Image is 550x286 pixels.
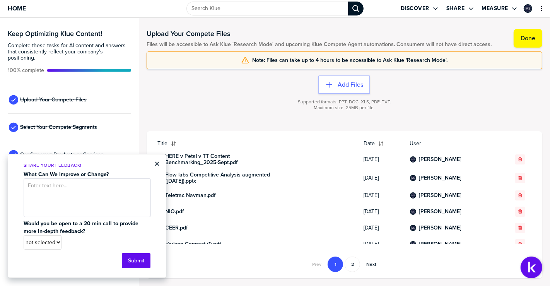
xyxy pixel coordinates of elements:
div: Marta Sobieraj [410,225,416,231]
a: Verizon Connect (1).pdf [165,241,221,247]
div: Marta Sobieraj [410,241,416,247]
label: Done [521,34,535,42]
span: Maximum size: 25MB per file. [314,105,375,111]
a: [PERSON_NAME] [419,156,462,163]
label: Discover [401,5,429,12]
span: Complete these tasks for AI content and answers that consistently reflect your company’s position... [8,43,131,61]
span: User [410,140,495,147]
span: Home [8,5,26,12]
img: 5d4db0085ffa0daa00f06a3fc5abb92c-sml.png [411,176,415,180]
div: Marta Sobieraj [410,209,416,215]
span: [DATE] [364,225,400,231]
img: 5d4db0085ffa0daa00f06a3fc5abb92c-sml.png [411,242,415,247]
a: Flow labs Competitive Analysis augmented ([DATE]).pptx [165,172,281,184]
a: [PERSON_NAME] [419,241,462,247]
label: Add Files [338,81,363,89]
a: [PERSON_NAME] [419,192,462,199]
span: [DATE] [364,192,400,199]
a: [PERSON_NAME] [419,175,462,181]
div: Marta Sobieraj [410,192,416,199]
a: Teletrac Navman.pdf [165,192,215,199]
a: HERE v Petal v TT Content Benchmarking_2025-Sept.pdf [165,153,281,166]
img: 5d4db0085ffa0daa00f06a3fc5abb92c-sml.png [411,157,415,162]
p: Share Your Feedback! [24,162,150,169]
img: 5d4db0085ffa0daa00f06a3fc5abb92c-sml.png [411,193,415,198]
button: Go to previous page [307,257,326,272]
span: Select Your Compete Segments [20,124,97,130]
img: 5d4db0085ffa0daa00f06a3fc5abb92c-sml.png [411,209,415,214]
button: Go to next page [362,257,381,272]
a: Edit Profile [523,3,533,14]
nav: Pagination Navigation [307,257,382,272]
span: [DATE] [364,156,400,163]
a: [PERSON_NAME] [419,209,462,215]
label: Measure [482,5,509,12]
div: Search Klue [348,2,364,15]
a: NIO.pdf [165,209,184,215]
img: 5d4db0085ffa0daa00f06a3fc5abb92c-sml.png [411,226,415,230]
img: 5d4db0085ffa0daa00f06a3fc5abb92c-sml.png [524,5,531,12]
span: Active [8,67,44,74]
a: CEER.pdf [165,225,188,231]
div: Marta Sobieraj [410,156,416,163]
a: [PERSON_NAME] [419,225,462,231]
input: Search Klue [186,2,348,15]
span: Files will be accessible to Ask Klue 'Research Mode' and upcoming Klue Compete Agent automations.... [147,41,492,48]
span: Note: Files can take up to 4 hours to be accessible to Ask Klue 'Research Mode'. [252,57,448,63]
span: [DATE] [364,209,400,215]
span: Confirm your Products or Services [20,152,104,158]
button: Close [154,159,160,168]
span: [DATE] [364,175,400,181]
span: Title [157,140,167,147]
span: Supported formats: PPT, DOC, XLS, PDF, TXT. [298,99,391,105]
h3: Keep Optimizing Klue Content! [8,30,131,37]
span: Date [364,140,375,147]
label: Share [446,5,465,12]
strong: What Can We Improve or Change? [24,170,109,178]
button: Go to page 2 [345,257,360,272]
button: Open Support Center [521,257,542,278]
strong: Would you be open to a 20 min call to provide more in-depth feedback? [24,219,140,235]
div: Marta Sobieraj [524,4,532,13]
div: Marta Sobieraj [410,175,416,181]
span: [DATE] [364,241,400,247]
span: Upload Your Compete Files [20,97,87,103]
h1: Upload Your Compete Files [147,29,492,38]
button: Submit [122,253,150,268]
